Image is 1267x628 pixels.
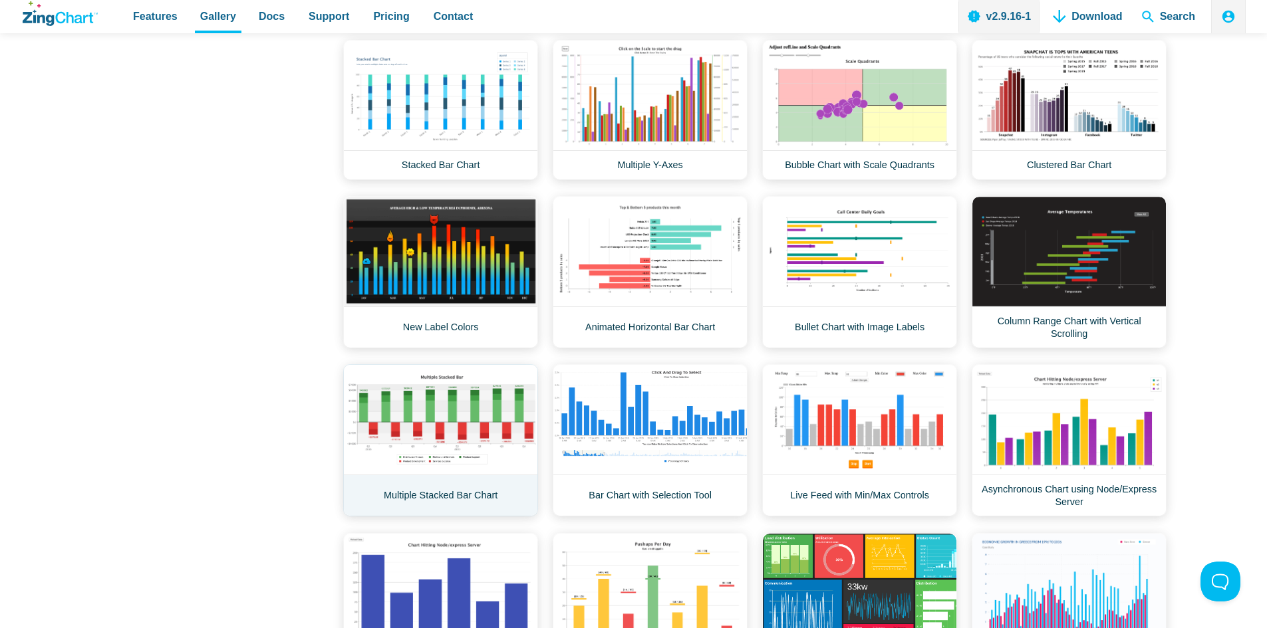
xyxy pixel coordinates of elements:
a: Bar Chart with Selection Tool [553,364,748,516]
iframe: Toggle Customer Support [1200,562,1240,601]
a: Bullet Chart with Image Labels [762,196,957,348]
span: Features [133,7,178,25]
a: Live Feed with Min/Max Controls [762,364,957,516]
span: Contact [434,7,474,25]
span: Pricing [373,7,409,25]
a: Column Range Chart with Vertical Scrolling [972,196,1167,348]
span: Support [309,7,349,25]
a: Clustered Bar Chart [972,40,1167,180]
a: Stacked Bar Chart [343,40,538,180]
a: ZingChart Logo. Click to return to the homepage [23,1,98,26]
a: New Label Colors [343,196,538,348]
a: Multiple Stacked Bar Chart [343,364,538,516]
span: Gallery [200,7,236,25]
a: Asynchronous Chart using Node/Express Server [972,364,1167,516]
a: Animated Horizontal Bar Chart [553,196,748,348]
a: Multiple Y-Axes [553,40,748,180]
span: Docs [259,7,285,25]
a: Bubble Chart with Scale Quadrants [762,40,957,180]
